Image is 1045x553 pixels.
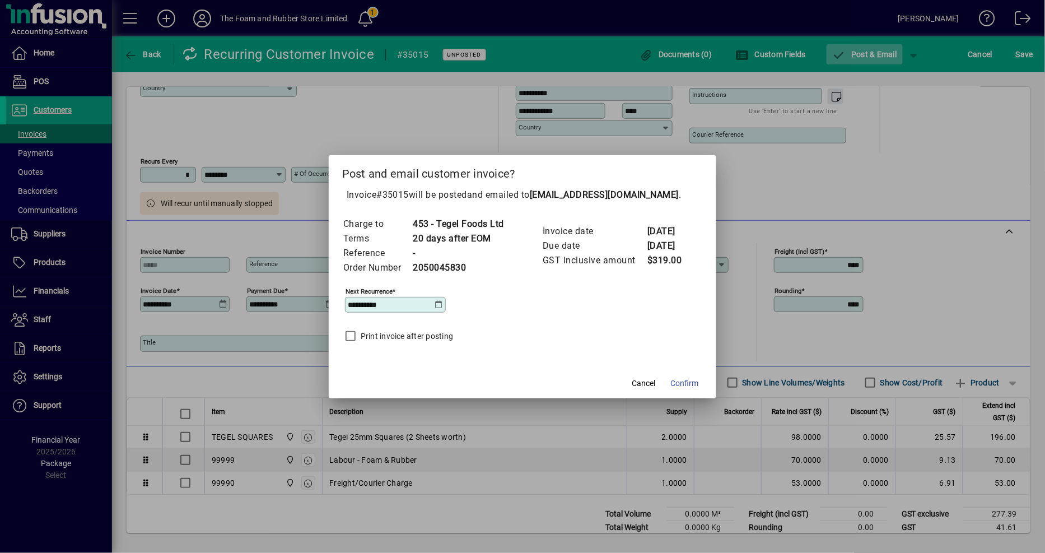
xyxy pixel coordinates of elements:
[413,217,505,231] td: 453 - Tegel Foods Ltd
[346,287,393,295] mat-label: Next recurrence
[376,189,409,200] span: #35015
[413,231,505,246] td: 20 days after EOM
[542,224,647,239] td: Invoice date
[343,246,413,261] td: Reference
[670,378,698,389] span: Confirm
[647,239,692,253] td: [DATE]
[358,331,454,342] label: Print invoice after posting
[413,246,505,261] td: -
[343,217,413,231] td: Charge to
[542,239,647,253] td: Due date
[542,253,647,268] td: GST inclusive amount
[343,231,413,246] td: Terms
[666,374,703,394] button: Confirm
[329,155,717,188] h2: Post and email customer invoice?
[342,188,703,202] p: Invoice will be posted .
[647,253,692,268] td: $319.00
[530,189,679,200] b: [EMAIL_ADDRESS][DOMAIN_NAME]
[647,224,692,239] td: [DATE]
[467,189,679,200] span: and emailed to
[632,378,655,389] span: Cancel
[343,261,413,275] td: Order Number
[626,374,661,394] button: Cancel
[413,261,505,275] td: 2050045830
